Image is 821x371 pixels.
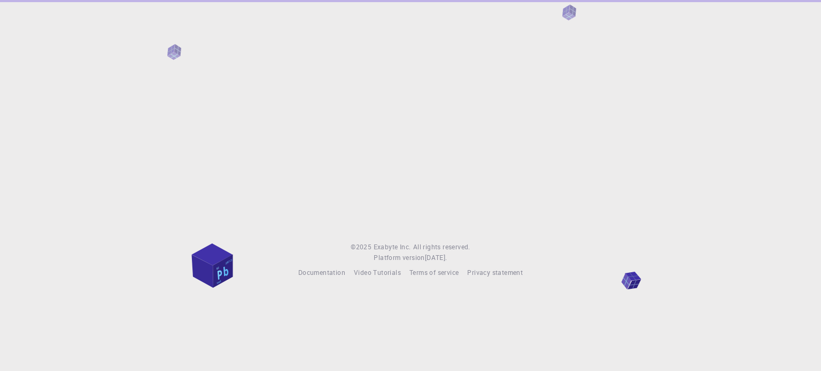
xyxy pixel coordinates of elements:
[298,267,345,278] a: Documentation
[374,252,424,263] span: Platform version
[354,267,401,278] a: Video Tutorials
[374,242,411,252] a: Exabyte Inc.
[425,253,447,262] span: [DATE] .
[409,268,459,277] span: Terms of service
[351,242,373,252] span: © 2025
[409,267,459,278] a: Terms of service
[374,242,411,251] span: Exabyte Inc.
[298,268,345,277] span: Documentation
[354,268,401,277] span: Video Tutorials
[467,268,523,277] span: Privacy statement
[425,252,447,263] a: [DATE].
[467,267,523,278] a: Privacy statement
[413,242,470,252] span: All rights reserved.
